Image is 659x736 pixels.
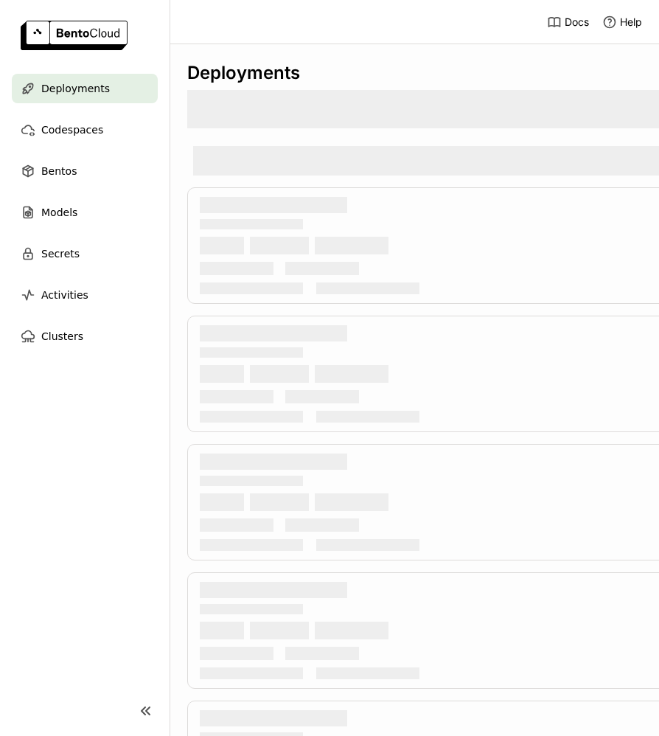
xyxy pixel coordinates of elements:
span: Help [620,15,642,29]
div: Help [602,15,642,29]
span: Models [41,204,77,221]
a: Models [12,198,158,227]
span: Docs [565,15,589,29]
span: Secrets [41,245,80,263]
span: Deployments [41,80,110,97]
img: logo [21,21,128,50]
span: Clusters [41,327,83,345]
span: Codespaces [41,121,103,139]
a: Bentos [12,156,158,186]
a: Activities [12,280,158,310]
span: Activities [41,286,88,304]
a: Docs [547,15,589,29]
a: Secrets [12,239,158,268]
a: Clusters [12,322,158,351]
span: Bentos [41,162,77,180]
